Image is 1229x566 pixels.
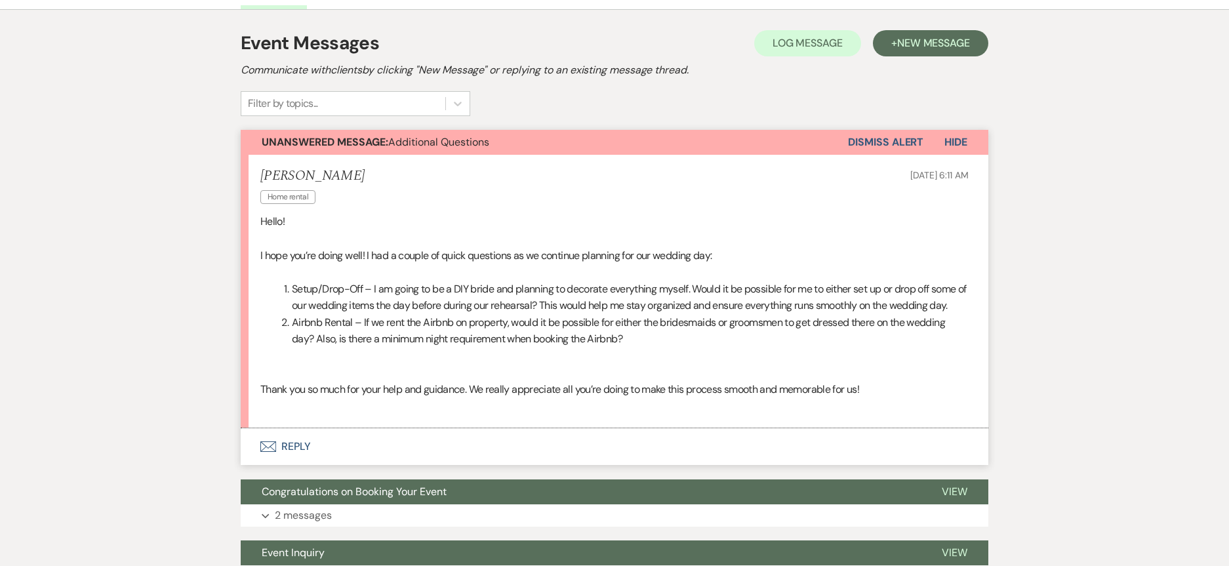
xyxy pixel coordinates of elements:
[241,504,988,527] button: 2 messages
[262,546,325,559] span: Event Inquiry
[921,540,988,565] button: View
[260,190,315,204] span: Home rental
[848,130,923,155] button: Dismiss Alert
[241,130,848,155] button: Unanswered Message:Additional Questions
[942,485,967,498] span: View
[241,428,988,465] button: Reply
[910,169,969,181] span: [DATE] 6:11 AM
[248,96,318,111] div: Filter by topics...
[276,314,969,348] li: Airbnb Rental – If we rent the Airbnb on property, would it be possible for either the bridesmaid...
[897,36,970,50] span: New Message
[276,281,969,314] li: Setup/Drop-Off – I am going to be a DIY bride and planning to decorate everything myself. Would i...
[260,168,365,184] h5: [PERSON_NAME]
[923,130,988,155] button: Hide
[873,30,988,56] button: +New Message
[241,62,988,78] h2: Communicate with clients by clicking "New Message" or replying to an existing message thread.
[262,485,447,498] span: Congratulations on Booking Your Event
[260,213,969,230] p: Hello!
[754,30,861,56] button: Log Message
[241,540,921,565] button: Event Inquiry
[262,135,489,149] span: Additional Questions
[921,479,988,504] button: View
[773,36,843,50] span: Log Message
[260,381,969,398] p: Thank you so much for your help and guidance. We really appreciate all you’re doing to make this ...
[942,546,967,559] span: View
[275,507,332,524] p: 2 messages
[944,135,967,149] span: Hide
[262,135,388,149] strong: Unanswered Message:
[241,30,379,57] h1: Event Messages
[260,247,969,264] p: I hope you’re doing well! I had a couple of quick questions as we continue planning for our weddi...
[241,479,921,504] button: Congratulations on Booking Your Event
